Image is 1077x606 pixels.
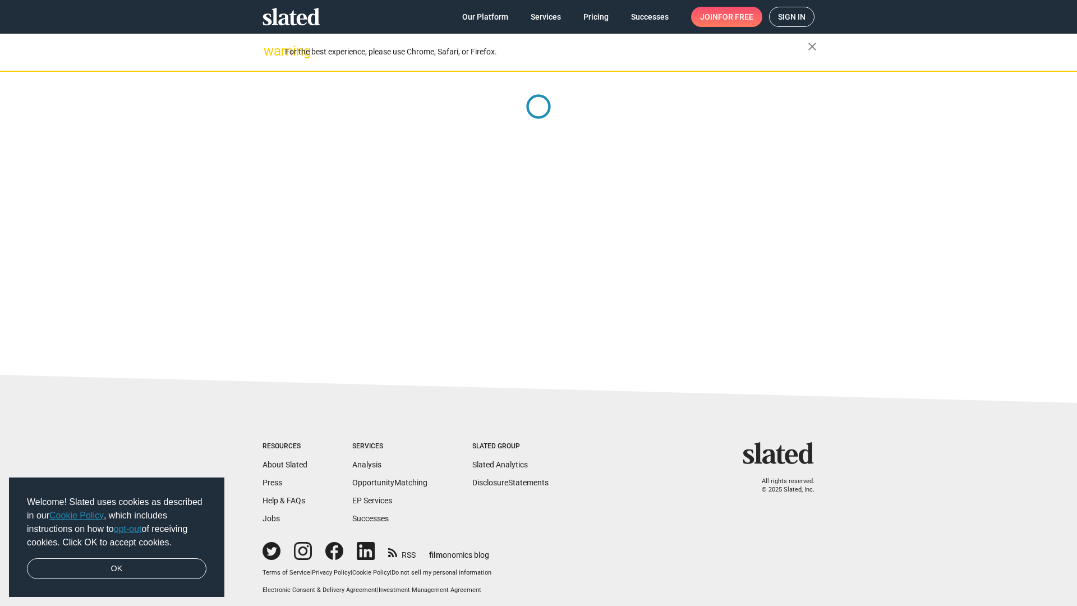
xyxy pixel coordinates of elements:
[583,7,609,27] span: Pricing
[352,460,381,469] a: Analysis
[769,7,814,27] a: Sign in
[750,478,814,494] p: All rights reserved. © 2025 Slated, Inc.
[453,7,517,27] a: Our Platform
[700,7,753,27] span: Join
[472,460,528,469] a: Slated Analytics
[778,7,806,26] span: Sign in
[352,514,389,523] a: Successes
[49,511,104,520] a: Cookie Policy
[631,7,669,27] span: Successes
[352,478,427,487] a: OpportunityMatching
[462,7,508,27] span: Our Platform
[472,442,549,451] div: Slated Group
[622,7,678,27] a: Successes
[379,586,481,594] a: Investment Management Agreement
[263,514,280,523] a: Jobs
[377,586,379,594] span: |
[352,496,392,505] a: EP Services
[114,524,142,534] a: opt-out
[263,478,282,487] a: Press
[352,569,390,576] a: Cookie Policy
[388,543,416,561] a: RSS
[718,7,753,27] span: for free
[472,478,549,487] a: DisclosureStatements
[691,7,762,27] a: Joinfor free
[522,7,570,27] a: Services
[263,586,377,594] a: Electronic Consent & Delivery Agreement
[352,442,427,451] div: Services
[351,569,352,576] span: |
[263,496,305,505] a: Help & FAQs
[263,569,310,576] a: Terms of Service
[264,44,277,58] mat-icon: warning
[27,495,206,549] span: Welcome! Slated uses cookies as described in our , which includes instructions on how to of recei...
[429,550,443,559] span: film
[263,442,307,451] div: Resources
[263,460,307,469] a: About Slated
[9,478,224,598] div: cookieconsent
[312,569,351,576] a: Privacy Policy
[806,40,819,53] mat-icon: close
[531,7,561,27] span: Services
[429,541,489,561] a: filmonomics blog
[310,569,312,576] span: |
[285,44,808,59] div: For the best experience, please use Chrome, Safari, or Firefox.
[390,569,392,576] span: |
[574,7,618,27] a: Pricing
[27,558,206,580] a: dismiss cookie message
[392,569,491,577] button: Do not sell my personal information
